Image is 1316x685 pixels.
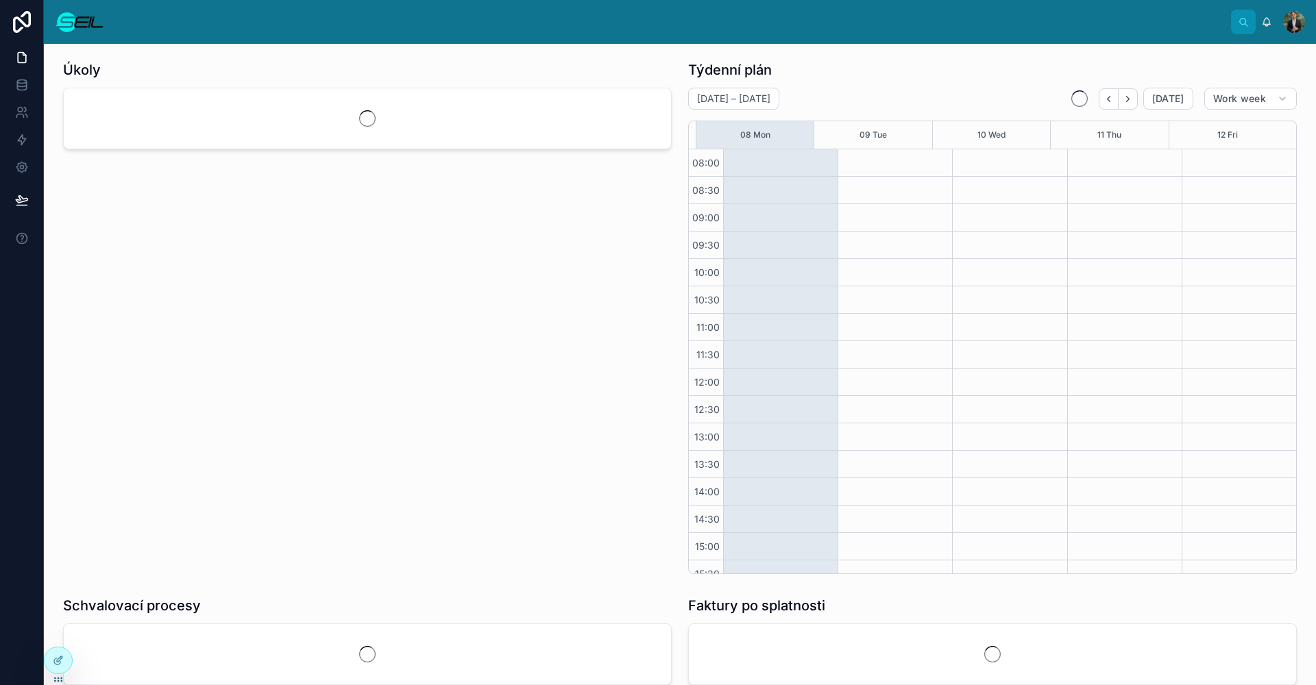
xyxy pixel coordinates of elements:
[1152,92,1184,105] span: [DATE]
[691,266,723,278] span: 10:00
[689,212,723,223] span: 09:00
[740,121,770,149] button: 08 Mon
[55,11,104,33] img: App logo
[689,184,723,196] span: 08:30
[697,92,770,105] h2: [DATE] – [DATE]
[1119,88,1138,110] button: Next
[1097,121,1121,149] button: 11 Thu
[860,121,887,149] button: 09 Tue
[63,596,201,615] h1: Schvalovací procesy
[1213,92,1266,105] span: Work week
[691,431,723,443] span: 13:00
[691,458,723,470] span: 13:30
[688,60,772,79] h1: Týdenní plán
[691,486,723,497] span: 14:00
[63,60,101,79] h1: Úkoly
[977,121,1006,149] button: 10 Wed
[691,403,723,415] span: 12:30
[692,568,723,580] span: 15:30
[693,321,723,333] span: 11:00
[691,294,723,306] span: 10:30
[115,19,1231,25] div: scrollable content
[693,349,723,360] span: 11:30
[691,376,723,388] span: 12:00
[691,513,723,525] span: 14:30
[1204,88,1297,110] button: Work week
[692,540,723,552] span: 15:00
[688,596,825,615] h1: Faktury po splatnosti
[1143,88,1193,110] button: [DATE]
[1099,88,1119,110] button: Back
[689,239,723,251] span: 09:30
[1217,121,1238,149] button: 12 Fri
[689,157,723,169] span: 08:00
